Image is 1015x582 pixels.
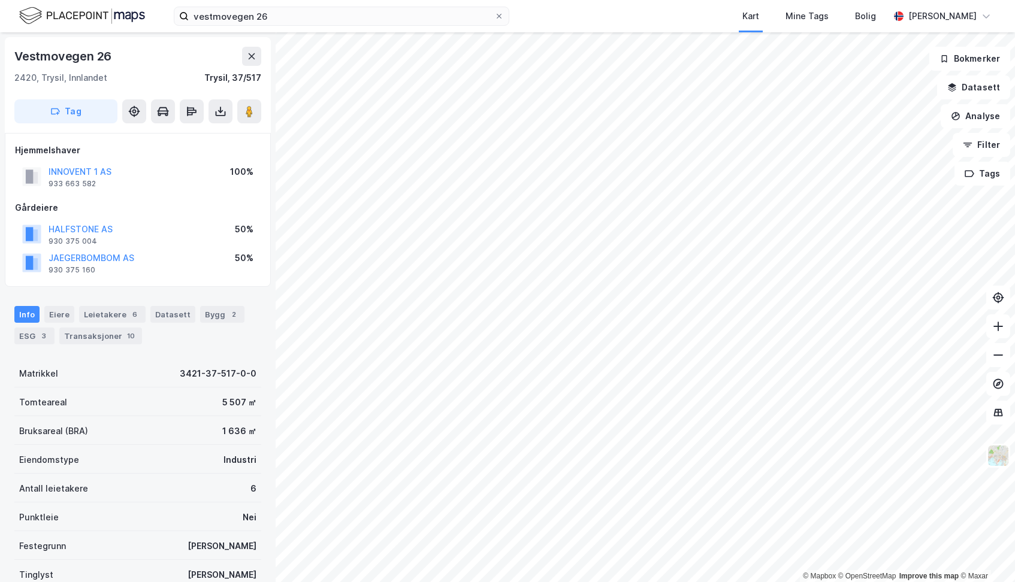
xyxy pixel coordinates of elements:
div: 50% [235,222,253,237]
div: Datasett [150,306,195,323]
div: Leietakere [79,306,146,323]
div: Transaksjoner [59,328,142,344]
div: 6 [250,481,256,496]
button: Tags [954,162,1010,186]
button: Filter [953,133,1010,157]
img: logo.f888ab2527a4732fd821a326f86c7f29.svg [19,5,145,26]
div: 3 [38,330,50,342]
div: 1 636 ㎡ [222,424,256,438]
iframe: Chat Widget [955,525,1015,582]
div: ESG [14,328,55,344]
div: [PERSON_NAME] [188,568,256,582]
div: 2420, Trysil, Innlandet [14,71,107,85]
a: OpenStreetMap [838,572,896,580]
div: Bruksareal (BRA) [19,424,88,438]
button: Tag [14,99,117,123]
div: Hjemmelshaver [15,143,261,157]
div: 5 507 ㎡ [222,395,256,410]
div: Antall leietakere [19,481,88,496]
div: Eiendomstype [19,453,79,467]
div: Mine Tags [786,9,829,23]
a: Mapbox [803,572,836,580]
div: Bolig [855,9,876,23]
div: Eiere [44,306,74,323]
div: Tomteareal [19,395,67,410]
img: Z [987,444,1010,467]
input: Søk på adresse, matrikkel, gårdeiere, leietakere eller personer [189,7,494,25]
div: Trysil, 37/517 [204,71,261,85]
div: Industri [223,453,256,467]
button: Datasett [937,75,1010,99]
div: Kart [742,9,759,23]
div: Festegrunn [19,539,66,553]
div: [PERSON_NAME] [188,539,256,553]
div: Vestmovegen 26 [14,47,114,66]
div: Nei [243,510,256,525]
button: Bokmerker [929,47,1010,71]
div: 100% [230,165,253,179]
div: 930 375 160 [49,265,95,275]
div: 50% [235,251,253,265]
button: Analyse [941,104,1010,128]
div: 930 375 004 [49,237,97,246]
div: 2 [228,308,240,320]
div: Bygg [200,306,244,323]
div: Tinglyst [19,568,53,582]
div: 6 [129,308,141,320]
div: 10 [125,330,137,342]
div: Info [14,306,40,323]
div: 3421-37-517-0-0 [180,366,256,381]
div: 933 663 582 [49,179,96,189]
a: Improve this map [899,572,959,580]
div: Kontrollprogram for chat [955,525,1015,582]
div: Matrikkel [19,366,58,381]
div: Punktleie [19,510,59,525]
div: Gårdeiere [15,201,261,215]
div: [PERSON_NAME] [908,9,977,23]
